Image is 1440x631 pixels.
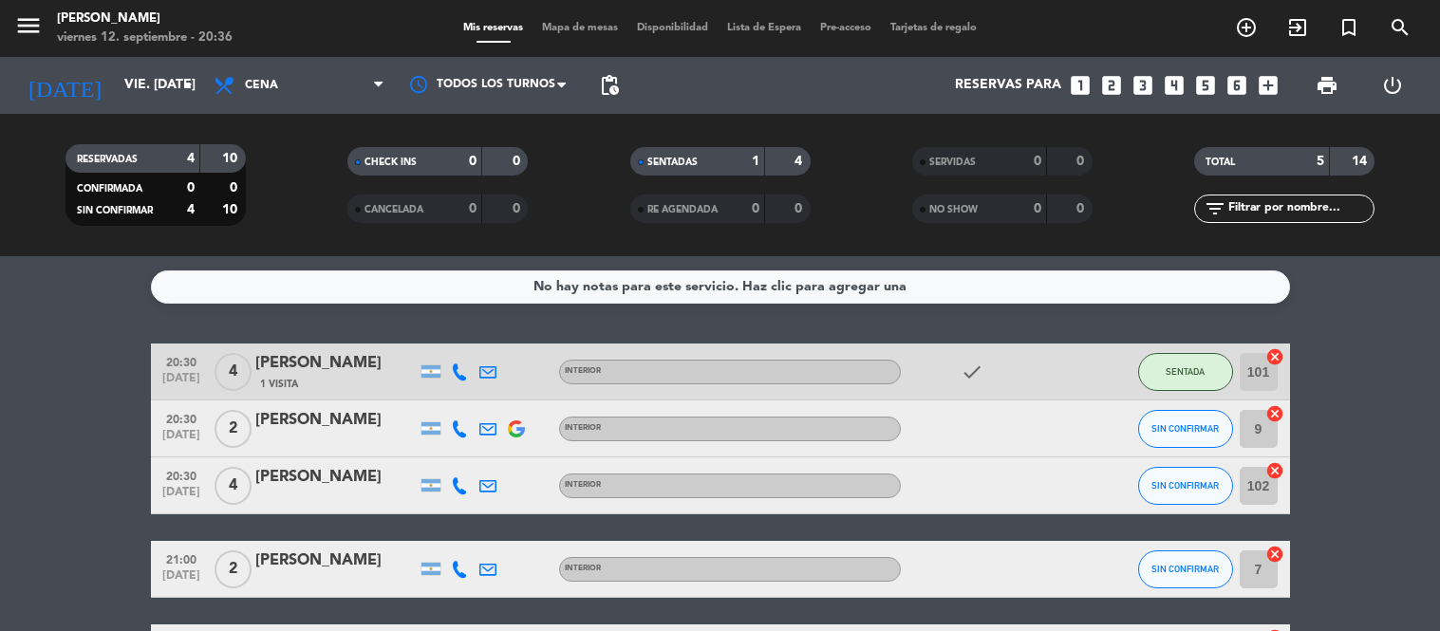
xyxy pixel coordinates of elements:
span: TOTAL [1206,158,1235,167]
strong: 14 [1352,155,1371,168]
span: SENTADA [1166,366,1205,377]
i: looks_4 [1162,73,1187,98]
i: arrow_drop_down [177,74,199,97]
strong: 0 [1034,155,1041,168]
i: cancel [1265,404,1284,423]
button: SIN CONFIRMAR [1138,550,1233,588]
span: 2 [215,410,252,448]
i: cancel [1265,347,1284,366]
span: 4 [215,353,252,391]
i: filter_list [1204,197,1226,220]
span: CHECK INS [365,158,417,167]
strong: 0 [187,181,195,195]
span: NO SHOW [929,205,978,214]
span: Tarjetas de regalo [881,23,986,33]
span: INTERIOR [565,367,601,375]
span: Mis reservas [454,23,533,33]
div: [PERSON_NAME] [255,548,417,573]
span: [DATE] [158,486,205,508]
span: SENTADAS [647,158,698,167]
span: SIN CONFIRMAR [1151,480,1219,491]
span: INTERIOR [565,565,601,572]
span: 20:30 [158,464,205,486]
button: SIN CONFIRMAR [1138,410,1233,448]
span: Pre-acceso [811,23,881,33]
i: check [961,361,983,383]
strong: 0 [1034,202,1041,215]
i: looks_6 [1225,73,1249,98]
i: turned_in_not [1337,16,1360,39]
strong: 0 [795,202,806,215]
img: google-logo.png [508,420,525,437]
span: SIN CONFIRMAR [77,206,153,215]
span: SIN CONFIRMAR [1151,423,1219,434]
i: cancel [1265,461,1284,480]
span: RESERVADAS [77,155,138,164]
span: INTERIOR [565,424,601,432]
div: LOG OUT [1360,57,1426,114]
span: [DATE] [158,429,205,451]
span: INTERIOR [565,481,601,489]
i: looks_5 [1193,73,1218,98]
strong: 0 [230,181,241,195]
strong: 5 [1317,155,1324,168]
i: looks_3 [1131,73,1155,98]
div: [PERSON_NAME] [255,408,417,433]
span: Reservas para [955,78,1061,93]
strong: 0 [1076,202,1088,215]
strong: 0 [469,202,477,215]
strong: 4 [187,152,195,165]
span: SERVIDAS [929,158,976,167]
div: [PERSON_NAME] [57,9,233,28]
span: Lista de Espera [718,23,811,33]
span: CANCELADA [365,205,423,214]
span: Mapa de mesas [533,23,627,33]
i: power_settings_new [1381,74,1404,97]
i: search [1389,16,1412,39]
strong: 4 [795,155,806,168]
strong: 0 [469,155,477,168]
strong: 4 [187,203,195,216]
span: CONFIRMADA [77,184,142,194]
strong: 0 [513,202,524,215]
strong: 0 [513,155,524,168]
span: 20:30 [158,350,205,372]
input: Filtrar por nombre... [1226,198,1374,219]
span: 1 Visita [260,377,298,392]
span: 2 [215,550,252,588]
span: 4 [215,467,252,505]
i: cancel [1265,545,1284,564]
span: [DATE] [158,372,205,394]
i: add_circle_outline [1235,16,1258,39]
strong: 1 [752,155,759,168]
div: viernes 12. septiembre - 20:36 [57,28,233,47]
div: [PERSON_NAME] [255,465,417,490]
i: exit_to_app [1286,16,1309,39]
strong: 0 [752,202,759,215]
strong: 10 [222,203,241,216]
span: SIN CONFIRMAR [1151,564,1219,574]
span: pending_actions [598,74,621,97]
span: 21:00 [158,547,205,569]
span: print [1316,74,1338,97]
div: [PERSON_NAME] [255,351,417,376]
span: [DATE] [158,569,205,591]
strong: 10 [222,152,241,165]
button: menu [14,11,43,46]
span: Disponibilidad [627,23,718,33]
span: 20:30 [158,407,205,429]
span: Cena [245,79,278,92]
i: [DATE] [14,65,115,106]
i: add_box [1256,73,1281,98]
i: menu [14,11,43,40]
span: RE AGENDADA [647,205,718,214]
button: SIN CONFIRMAR [1138,467,1233,505]
div: No hay notas para este servicio. Haz clic para agregar una [533,276,907,298]
strong: 0 [1076,155,1088,168]
i: looks_two [1099,73,1124,98]
i: looks_one [1068,73,1093,98]
button: SENTADA [1138,353,1233,391]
